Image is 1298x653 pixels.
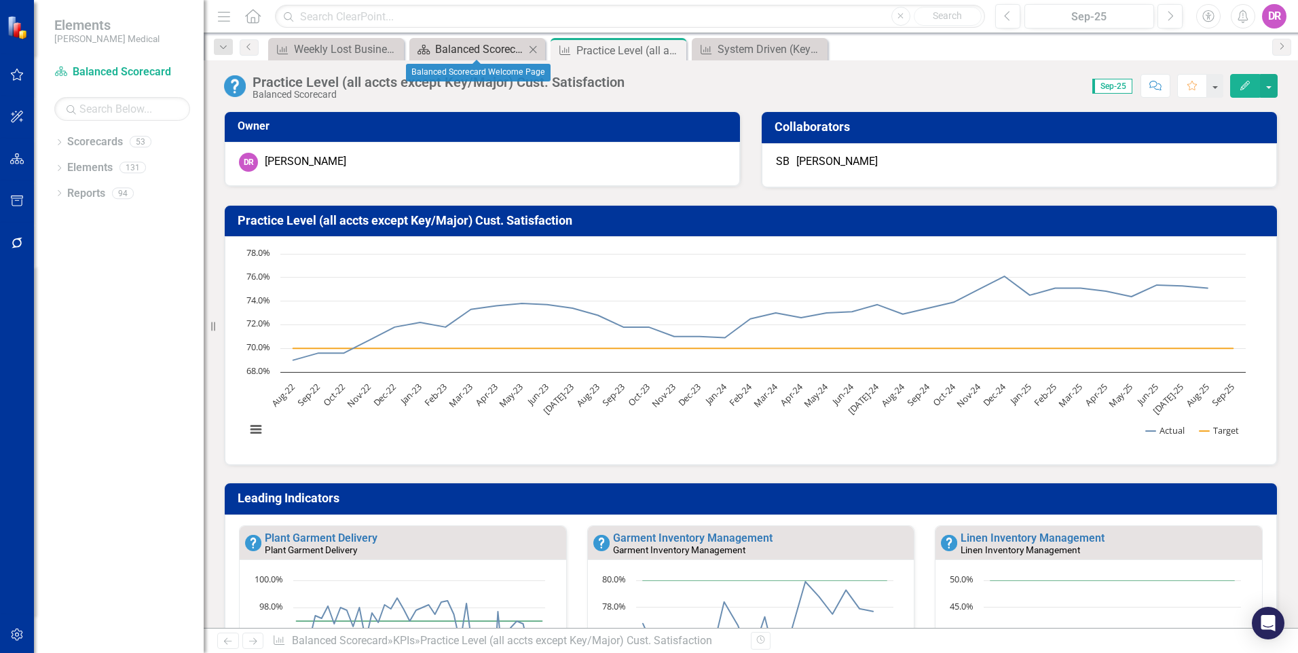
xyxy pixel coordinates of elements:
div: [PERSON_NAME] [796,154,878,170]
text: 100.0% [255,573,283,585]
a: Elements [67,160,113,176]
a: Plant Garment Delivery [265,531,377,544]
text: 72.0% [246,317,270,329]
img: No Information [224,75,246,97]
div: [PERSON_NAME] [265,154,346,170]
div: Weekly Lost Business (YTD) [294,41,401,58]
text: 45.0% [950,600,973,612]
text: 70.0% [246,341,270,353]
text: Jan-24 [702,381,729,408]
text: Dec-23 [675,381,703,409]
button: Show Target [1200,424,1240,436]
img: ClearPoint Strategy [6,14,31,39]
a: Weekly Lost Business (YTD) [272,41,401,58]
div: SB [776,154,790,170]
button: Search [914,7,982,26]
svg: Interactive chart [239,247,1253,451]
div: System Driven (Key/Major) Account Cust. Satisfaction [718,41,824,58]
div: Practice Level (all accts except Key/Major) Cust. Satisfaction [576,42,683,59]
text: 40.0% [950,627,973,639]
div: Sep-25 [1029,9,1149,25]
div: 94 [112,187,134,199]
img: No Information [593,535,610,551]
text: Mar-23 [446,381,475,410]
text: Aug-23 [574,381,602,410]
h3: Practice Level (all accts except Key/Major) Cust. Satisfaction [238,214,1269,227]
text: Apr-25 [1083,381,1110,409]
text: Nov-22 [344,381,373,410]
text: Mar-24 [751,381,780,410]
text: 78.0% [602,600,626,612]
a: System Driven (Key/Major) Account Cust. Satisfaction [695,41,824,58]
text: [DATE]-24 [845,381,882,417]
img: No Information [245,535,261,551]
text: Jun-24 [828,381,856,409]
text: Sep-23 [599,381,627,409]
h3: Leading Indicators [238,491,1269,505]
text: Jan-25 [1007,381,1034,409]
a: KPIs [393,634,415,647]
div: Balanced Scorecard Welcome Page [435,41,525,58]
div: Open Intercom Messenger [1252,607,1284,639]
text: Apr-24 [777,381,805,409]
text: Oct-24 [930,381,958,409]
g: Target, line 2 of 2 with 19 data points. [988,578,1238,583]
text: Sep-25 [1209,381,1237,409]
span: Elements [54,17,160,33]
text: 96.0% [259,627,283,639]
a: Balanced Scorecard [54,64,190,80]
text: Sep-24 [904,381,933,409]
text: Dec-22 [371,381,398,409]
div: Balanced Scorecard [253,90,625,100]
h3: Collaborators [775,120,1269,134]
text: May-24 [801,381,831,411]
text: 98.0% [259,600,283,612]
text: Aug-24 [878,381,907,409]
text: Oct-22 [320,381,348,409]
div: 131 [119,162,146,174]
a: Garment Inventory Management [613,531,773,544]
div: » » [272,633,741,649]
text: 80.0% [602,573,626,585]
text: Jun-23 [523,381,551,409]
text: 78.0% [246,246,270,259]
text: 74.0% [246,294,270,306]
small: Garment Inventory Management [613,544,745,555]
a: Scorecards [67,134,123,150]
div: DR [239,153,258,172]
button: Sep-25 [1024,4,1154,29]
text: 68.0% [246,365,270,377]
g: Target, line 2 of 2 with 19 data points. [639,578,889,583]
button: View chart menu, Chart [246,420,265,439]
text: Feb-25 [1031,381,1059,409]
g: Actual, line 1 of 2 with 38 data points. [291,274,1210,363]
text: [DATE]-25 [1150,381,1186,417]
a: Balanced Scorecard Welcome Page [413,41,525,58]
text: 50.0% [950,573,973,585]
text: Dec-24 [980,381,1009,409]
span: Search [933,10,962,21]
text: Apr-23 [472,381,500,409]
h3: Owner [238,120,732,132]
text: 76.0% [602,627,626,639]
div: Practice Level (all accts except Key/Major) Cust. Satisfaction [253,75,625,90]
button: DR [1262,4,1286,29]
input: Search Below... [54,97,190,121]
g: Target, line 2 of 2 with 40 data points. [294,618,545,624]
small: Plant Garment Delivery [265,544,357,555]
text: Nov-24 [954,381,983,410]
img: No Information [941,535,957,551]
text: Feb-24 [726,381,755,409]
text: Jan-23 [397,381,424,409]
text: Aug-22 [269,381,297,410]
text: Nov-23 [649,381,678,410]
text: 76.0% [246,270,270,282]
text: Mar-25 [1056,381,1084,410]
small: Linen Inventory Management [961,544,1080,555]
div: 53 [130,136,151,148]
text: Oct-23 [625,381,652,409]
text: Aug-25 [1183,381,1212,410]
div: Practice Level (all accts except Key/Major) Cust. Satisfaction [420,634,712,647]
a: Reports [67,186,105,202]
text: May-25 [1106,381,1135,411]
